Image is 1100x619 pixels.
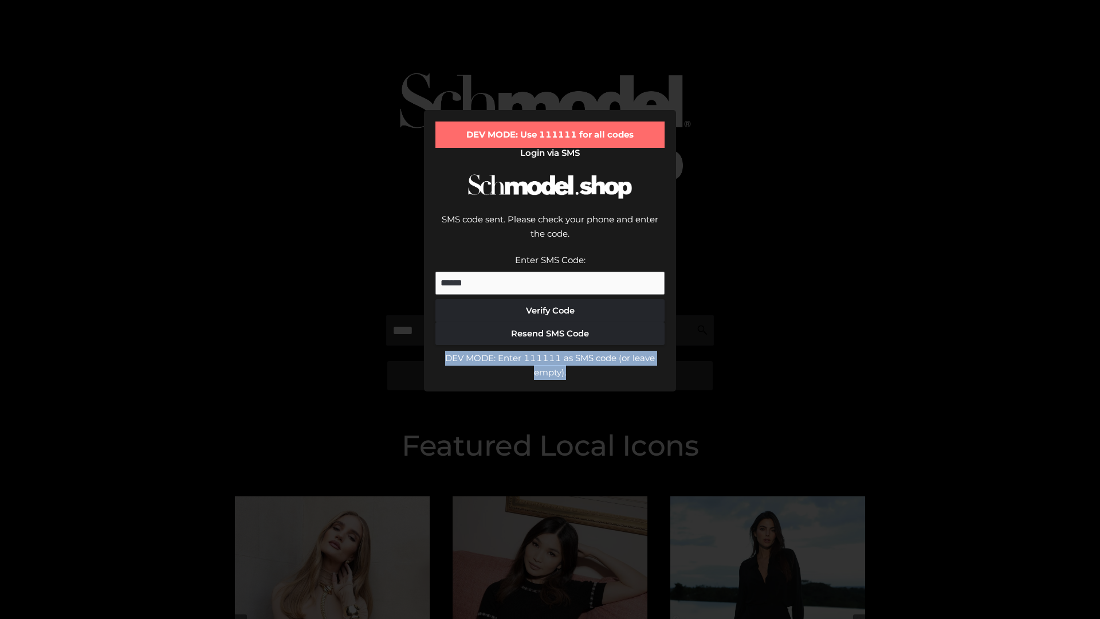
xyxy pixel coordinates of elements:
button: Verify Code [435,299,665,322]
img: Schmodel Logo [464,164,636,209]
button: Resend SMS Code [435,322,665,345]
div: DEV MODE: Use 111111 for all codes [435,122,665,148]
div: DEV MODE: Enter 111111 as SMS code (or leave empty). [435,351,665,380]
label: Enter SMS Code: [515,254,586,265]
div: SMS code sent. Please check your phone and enter the code. [435,212,665,253]
h2: Login via SMS [435,148,665,158]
